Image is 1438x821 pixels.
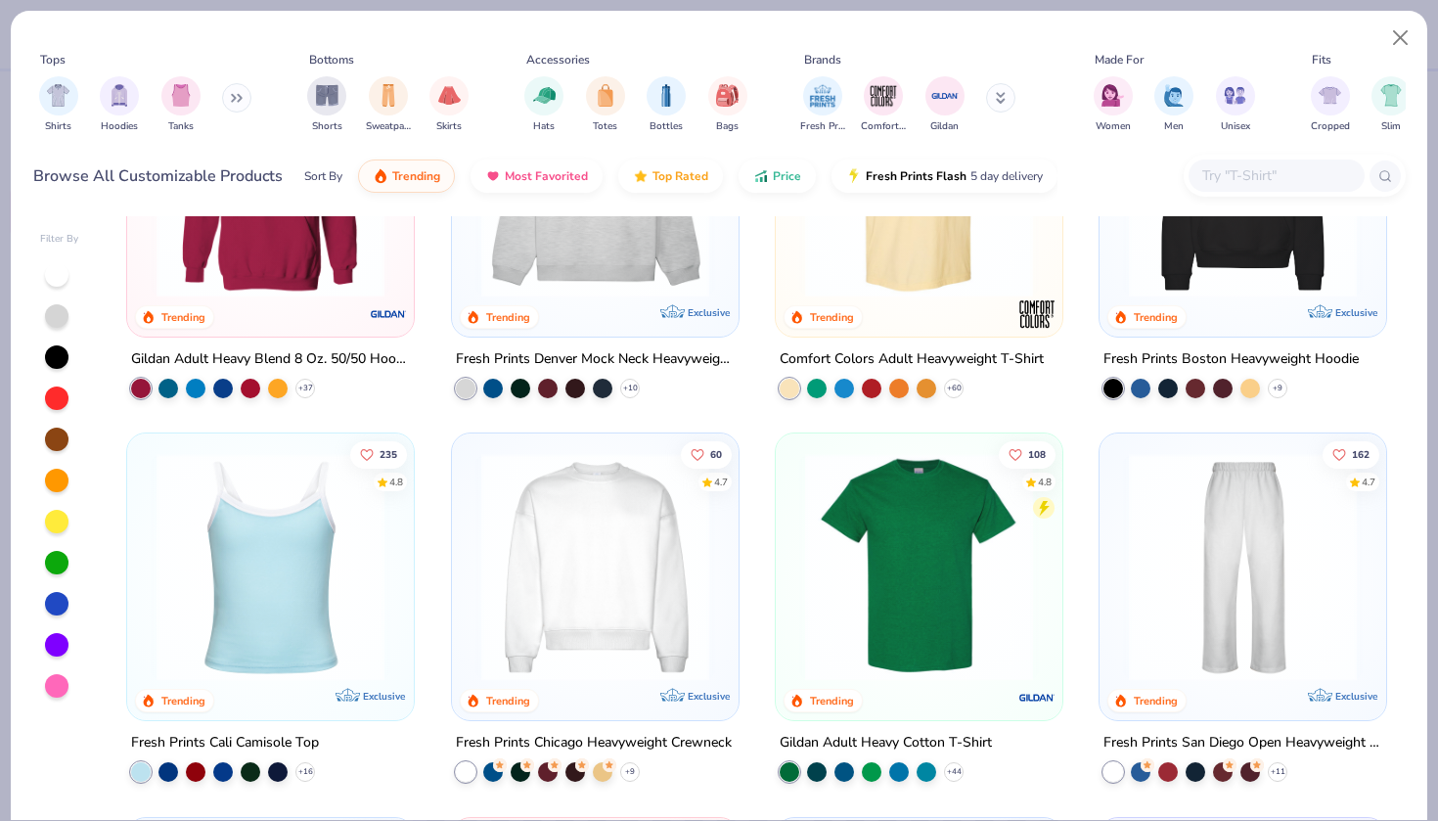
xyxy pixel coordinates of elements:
[999,441,1056,469] button: Like
[1154,76,1193,134] div: filter for Men
[1028,450,1046,460] span: 108
[472,69,719,297] img: f5d85501-0dbb-4ee4-b115-c08fa3845d83
[366,119,411,134] span: Sweatpants
[358,160,455,193] button: Trending
[131,731,319,755] div: Fresh Prints Cali Camisole Top
[472,453,719,681] img: 1358499d-a160-429c-9f1e-ad7a3dc244c9
[1380,84,1402,107] img: Slim Image
[307,76,346,134] button: filter button
[147,69,394,297] img: 01756b78-01f6-4cc6-8d8a-3c30c1a0c8ac
[524,76,563,134] div: filter for Hats
[595,84,616,107] img: Totes Image
[800,76,845,134] div: filter for Fresh Prints
[316,84,338,107] img: Shorts Image
[1311,76,1350,134] div: filter for Cropped
[378,84,399,107] img: Sweatpants Image
[1312,51,1331,68] div: Fits
[1319,84,1341,107] img: Cropped Image
[505,168,588,184] span: Most Favorited
[1154,76,1193,134] button: filter button
[1216,76,1255,134] button: filter button
[1311,76,1350,134] button: filter button
[524,76,563,134] button: filter button
[161,76,201,134] div: filter for Tanks
[1103,347,1359,372] div: Fresh Prints Boston Heavyweight Hoodie
[1200,164,1351,187] input: Try "T-Shirt"
[618,160,723,193] button: Top Rated
[866,168,966,184] span: Fresh Prints Flash
[366,76,411,134] div: filter for Sweatpants
[625,766,635,778] span: + 9
[688,306,730,319] span: Exclusive
[1163,84,1185,107] img: Men Image
[307,76,346,134] div: filter for Shorts
[1216,76,1255,134] div: filter for Unisex
[40,232,79,247] div: Filter By
[533,119,555,134] span: Hats
[40,51,66,68] div: Tops
[647,76,686,134] div: filter for Bottles
[739,160,816,193] button: Price
[1352,450,1370,460] span: 162
[930,81,960,111] img: Gildan Image
[680,441,731,469] button: Like
[364,690,406,703] span: Exclusive
[586,76,625,134] button: filter button
[1017,295,1056,334] img: Comfort Colors logo
[1101,84,1124,107] img: Women Image
[100,76,139,134] div: filter for Hoodies
[1119,453,1367,681] img: df5250ff-6f61-4206-a12c-24931b20f13c
[39,76,78,134] div: filter for Shirts
[304,167,342,185] div: Sort By
[429,76,469,134] div: filter for Skirts
[1311,119,1350,134] span: Cropped
[861,76,906,134] div: filter for Comfort Colors
[795,69,1043,297] img: 029b8af0-80e6-406f-9fdc-fdf898547912
[1323,441,1379,469] button: Like
[456,347,735,372] div: Fresh Prints Denver Mock Neck Heavyweight Sweatshirt
[1094,76,1133,134] div: filter for Women
[869,81,898,111] img: Comfort Colors Image
[1095,51,1144,68] div: Made For
[655,84,677,107] img: Bottles Image
[970,165,1043,188] span: 5 day delivery
[1096,119,1131,134] span: Women
[1371,76,1411,134] button: filter button
[1362,476,1375,490] div: 4.7
[350,441,407,469] button: Like
[380,450,397,460] span: 235
[930,119,959,134] span: Gildan
[1371,76,1411,134] div: filter for Slim
[1382,20,1419,57] button: Close
[309,51,354,68] div: Bottoms
[131,347,410,372] div: Gildan Adult Heavy Blend 8 Oz. 50/50 Hooded Sweatshirt
[808,81,837,111] img: Fresh Prints Image
[147,453,394,681] img: a25d9891-da96-49f3-a35e-76288174bf3a
[716,119,739,134] span: Bags
[429,76,469,134] button: filter button
[1038,476,1052,490] div: 4.8
[622,383,637,394] span: + 10
[1119,69,1367,297] img: 91acfc32-fd48-4d6b-bdad-a4c1a30ac3fc
[366,76,411,134] button: filter button
[1017,678,1056,717] img: Gildan logo
[593,119,617,134] span: Totes
[804,51,841,68] div: Brands
[1335,690,1377,703] span: Exclusive
[161,76,201,134] button: filter button
[946,383,961,394] span: + 60
[633,168,649,184] img: TopRated.gif
[456,731,732,755] div: Fresh Prints Chicago Heavyweight Crewneck
[708,76,747,134] div: filter for Bags
[438,84,461,107] img: Skirts Image
[370,295,409,334] img: Gildan logo
[471,160,603,193] button: Most Favorited
[45,119,71,134] span: Shirts
[168,119,194,134] span: Tanks
[47,84,69,107] img: Shirts Image
[647,76,686,134] button: filter button
[925,76,965,134] div: filter for Gildan
[1271,766,1285,778] span: + 11
[101,119,138,134] span: Hoodies
[312,119,342,134] span: Shorts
